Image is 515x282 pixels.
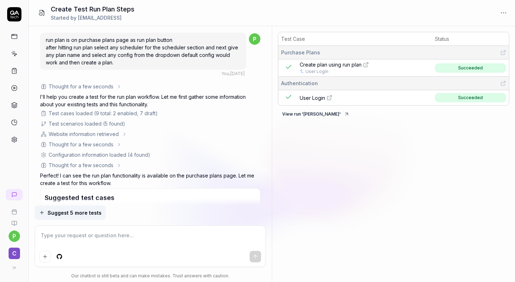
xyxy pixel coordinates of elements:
div: Thought for a few seconds [49,83,113,90]
div: Thought for a few seconds [49,141,113,148]
span: C [9,248,20,259]
th: Test Case [278,32,432,46]
button: Add attachment [39,251,51,262]
button: Suggest 5 more tests [35,205,106,220]
span: run plan is on purchase plans page as run plan button after hitting run plan select any scheduler... [46,37,238,65]
a: Create plan using run plan [300,61,431,68]
a: User Login [305,68,328,75]
a: Documentation [3,215,25,226]
a: Book a call with us [3,203,25,215]
button: C [3,242,25,261]
span: p [249,33,260,45]
a: New conversation [6,189,23,200]
div: , [DATE] [221,70,245,77]
div: Started by [51,14,134,21]
div: Our chatbot is still beta and can make mistakes. Trust answers with caution. [35,273,266,279]
div: Succeeded [458,65,483,71]
span: Suggest 5 more tests [48,209,102,217]
th: Status [432,32,509,46]
button: p [9,230,20,242]
div: Configuration information loaded (4 found) [49,151,150,159]
button: View run '[PERSON_NAME]' [278,108,354,120]
span: Authentication [281,79,318,87]
span: Purchase Plans [281,49,320,56]
div: Thought for a few seconds [49,161,113,169]
span: Create plan using run plan [300,61,362,68]
div: Test scenarios loaded (5 found) [49,120,125,127]
p: Creating test for run plan workflow [45,204,256,211]
div: Website information retrieved [49,130,119,138]
a: User Login [300,94,431,102]
p: Perfect! I can see the run plan functionality is available on the purchase plans page. Let me cre... [40,172,260,187]
h3: Suggested test cases [45,193,114,203]
span: [EMAIL_ADDRESS] [78,15,122,21]
div: Test cases loaded (9 total: 2 enabled, 7 draft) [49,110,158,117]
span: User Login [300,94,325,102]
p: I'll help you create a test for the run plan workflow. Let me first gather some information about... [40,93,260,108]
div: Succeeded [458,94,483,101]
span: You [221,71,229,76]
h1: Create Test Run Plan Steps [51,4,134,14]
a: View run '[PERSON_NAME]' [278,110,354,117]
